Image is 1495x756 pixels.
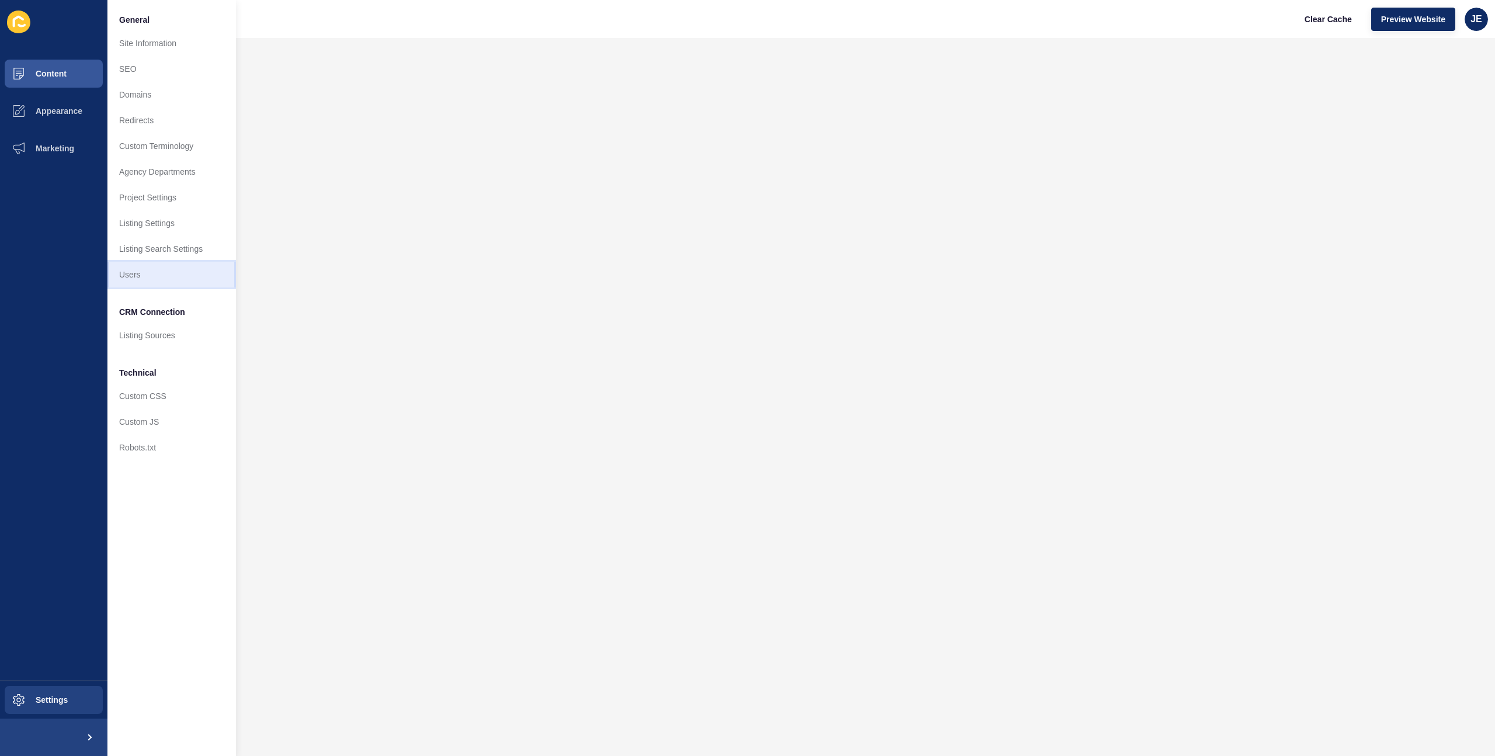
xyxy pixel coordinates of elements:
[1295,8,1362,31] button: Clear Cache
[107,185,236,210] a: Project Settings
[1470,13,1482,25] span: JE
[1381,13,1445,25] span: Preview Website
[107,262,236,287] a: Users
[1371,8,1455,31] button: Preview Website
[107,159,236,185] a: Agency Departments
[107,210,236,236] a: Listing Settings
[107,56,236,82] a: SEO
[1305,13,1352,25] span: Clear Cache
[107,133,236,159] a: Custom Terminology
[107,30,236,56] a: Site Information
[119,367,157,379] span: Technical
[107,82,236,107] a: Domains
[107,107,236,133] a: Redirects
[107,322,236,348] a: Listing Sources
[107,409,236,435] a: Custom JS
[107,236,236,262] a: Listing Search Settings
[107,435,236,460] a: Robots.txt
[107,383,236,409] a: Custom CSS
[119,306,185,318] span: CRM Connection
[119,14,149,26] span: General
